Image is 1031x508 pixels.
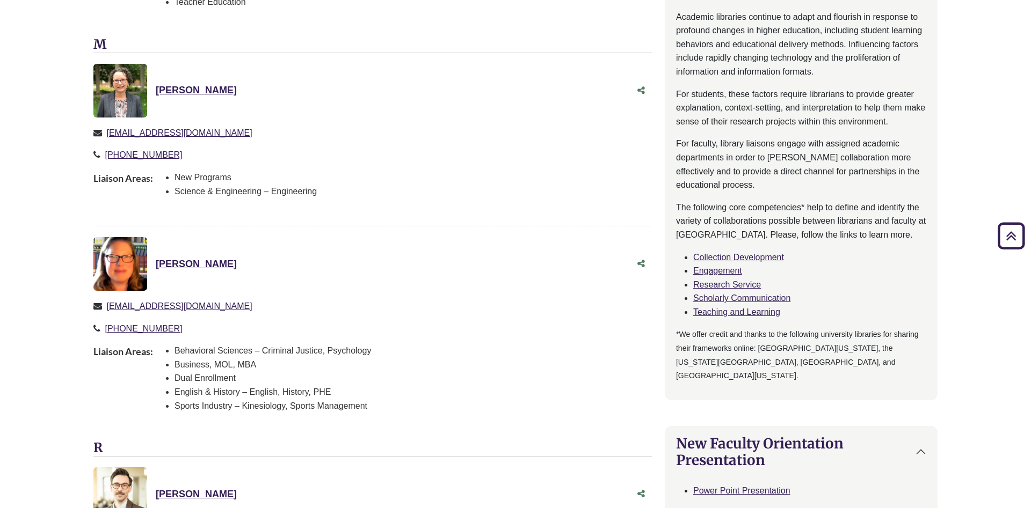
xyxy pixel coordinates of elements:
a: Research Service [693,280,761,289]
li: New Programs [175,171,317,185]
li: Sports Industry – Kinesiology, Sports Management [175,399,371,413]
img: Headshot of Jessica Moore [93,237,147,291]
img: Headshot of Ruth McGuire [93,64,147,117]
button: New Faculty Orientation Presentation [665,426,937,477]
p: Academic libraries continue to adapt and flourish in response to profound changes in higher educa... [676,10,926,79]
a: [EMAIL_ADDRESS][DOMAIN_NAME] [106,301,252,311]
a: [EMAIL_ADDRESS][DOMAIN_NAME] [106,128,252,137]
button: Share this Asset [630,484,652,504]
a: Teaching and Learning [693,307,780,316]
p: The following core competencies* help to define and identify the variety of collaborations possib... [676,201,926,242]
button: Share this Asset [630,80,652,101]
small: *We offer credit and thanks to the following university libraries for sharing their frameworks on... [676,330,919,380]
li: Science & Engineering – Engineering [175,185,317,198]
h3: M [93,37,652,53]
li: Dual Enrollment [175,371,371,385]
p: For faculty, library liaisons engage with assigned academic departments in order to [PERSON_NAME]... [676,137,926,192]
span: Liaison Areas: [93,344,153,421]
li: Behavioral Sciences – Criminal Justice, Psychology [175,344,371,358]
a: Engagement [693,266,742,275]
a: Power Point Presentation [693,486,790,495]
a: [PHONE_NUMBER] [105,324,182,333]
a: Scholarly Communication [693,293,790,303]
a: Collection Development [693,253,784,262]
h3: R [93,440,652,457]
a: [PHONE_NUMBER] [105,150,182,159]
a: [PERSON_NAME] [156,259,237,269]
span: Liaison Areas: [93,171,153,207]
li: English & History – English, History, PHE [175,385,371,399]
a: [PERSON_NAME] [156,489,237,499]
a: Back to Top [994,229,1028,243]
button: Share this Asset [630,254,652,274]
li: Business, MOL, MBA [175,358,371,372]
a: [PERSON_NAME] [156,85,237,95]
p: For students, these factors require librarians to provide greater explanation, context-setting, a... [676,87,926,129]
